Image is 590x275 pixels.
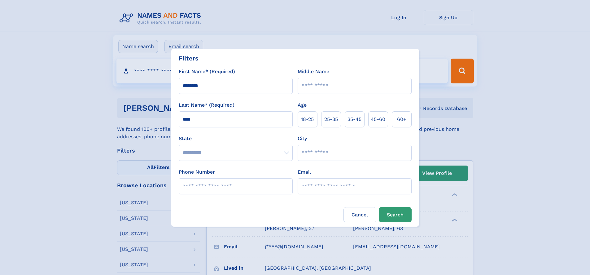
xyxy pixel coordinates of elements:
button: Search [379,207,412,222]
label: First Name* (Required) [179,68,235,75]
label: Cancel [343,207,376,222]
span: 60+ [397,116,406,123]
span: 45‑60 [371,116,385,123]
label: Email [298,168,311,176]
label: Middle Name [298,68,329,75]
label: City [298,135,307,142]
label: Last Name* (Required) [179,101,234,109]
span: 25‑35 [324,116,338,123]
div: Filters [179,54,199,63]
label: Age [298,101,307,109]
label: Phone Number [179,168,215,176]
label: State [179,135,293,142]
span: 35‑45 [347,116,361,123]
span: 18‑25 [301,116,314,123]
